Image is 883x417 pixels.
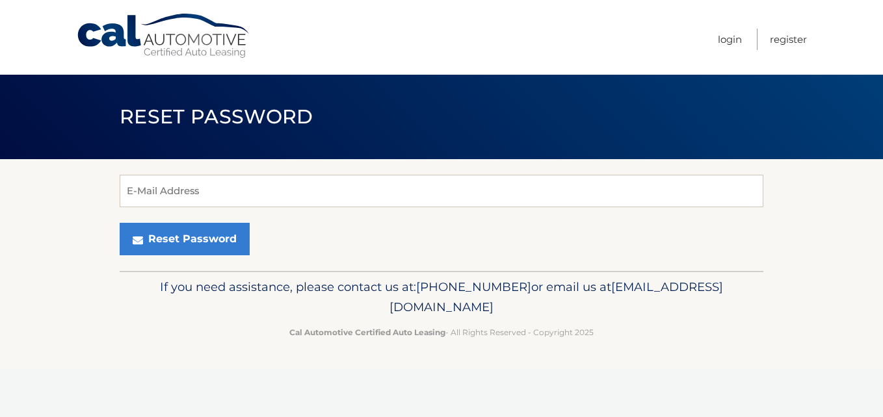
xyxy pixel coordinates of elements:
p: If you need assistance, please contact us at: or email us at [128,277,755,318]
strong: Cal Automotive Certified Auto Leasing [289,327,445,337]
button: Reset Password [120,223,250,255]
span: [PHONE_NUMBER] [416,279,531,294]
input: E-Mail Address [120,175,763,207]
span: Reset Password [120,105,313,129]
a: Register [770,29,807,50]
p: - All Rights Reserved - Copyright 2025 [128,325,755,339]
a: Login [718,29,742,50]
a: Cal Automotive [76,13,252,59]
